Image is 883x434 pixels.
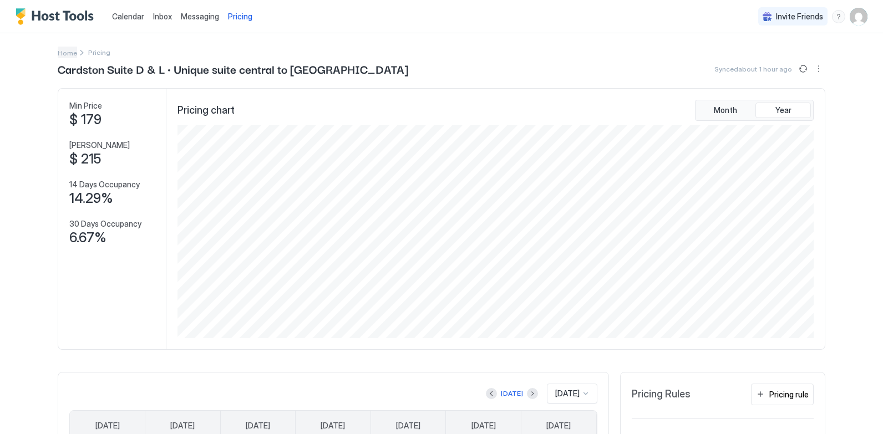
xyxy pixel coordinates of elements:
button: Year [755,103,811,118]
button: Previous month [486,388,497,399]
span: Pricing [228,12,252,22]
div: [DATE] [501,389,523,399]
button: Month [698,103,753,118]
button: Pricing rule [751,384,814,405]
span: Breadcrumb [88,48,110,57]
button: Next month [527,388,538,399]
span: 14.29% [69,190,113,207]
span: Pricing chart [177,104,235,117]
span: [DATE] [95,421,120,431]
span: 30 Days Occupancy [69,219,141,229]
span: Cardston Suite D & L · Unique suite central to [GEOGRAPHIC_DATA] [58,60,408,77]
a: Inbox [153,11,172,22]
span: [DATE] [396,421,420,431]
span: [DATE] [246,421,270,431]
span: Month [714,105,737,115]
span: 14 Days Occupancy [69,180,140,190]
span: 6.67% [69,229,106,246]
span: $ 215 [69,151,101,167]
div: tab-group [695,100,814,121]
button: [DATE] [499,387,525,400]
span: [DATE] [555,389,580,399]
span: [DATE] [321,421,345,431]
span: Invite Friends [776,12,823,22]
div: User profile [850,8,867,25]
span: Calendar [112,12,144,21]
div: Breadcrumb [58,47,77,58]
span: Pricing Rules [632,388,691,401]
iframe: Intercom live chat [11,396,38,423]
a: Host Tools Logo [16,8,99,25]
span: Year [775,105,791,115]
span: $ 179 [69,111,102,128]
span: [PERSON_NAME] [69,140,130,150]
span: Messaging [181,12,219,21]
div: menu [812,62,825,75]
span: [DATE] [471,421,496,431]
span: Synced about 1 hour ago [714,65,792,73]
span: Inbox [153,12,172,21]
span: Min Price [69,101,102,111]
span: [DATE] [546,421,571,431]
span: Home [58,49,77,57]
button: Sync prices [796,62,810,75]
div: menu [832,10,845,23]
button: More options [812,62,825,75]
a: Messaging [181,11,219,22]
a: Calendar [112,11,144,22]
a: Home [58,47,77,58]
span: [DATE] [170,421,195,431]
div: Pricing rule [769,389,809,400]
